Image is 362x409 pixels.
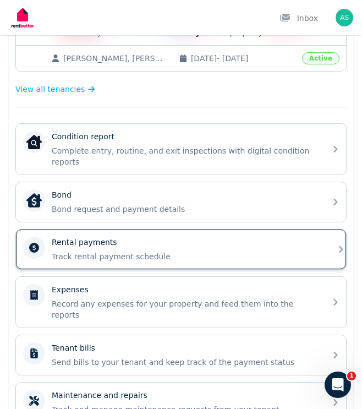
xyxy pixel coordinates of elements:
p: Tenant bills [52,342,95,353]
a: BondBondBond request and payment details [16,182,346,222]
p: Bond [52,189,72,200]
p: Maintenance and repairs [52,390,147,401]
span: [PERSON_NAME], [PERSON_NAME], [PERSON_NAME] [63,53,168,64]
img: Condition report [26,134,42,150]
img: Aaron Smith [336,9,353,26]
span: Active [302,52,339,64]
a: Condition reportCondition reportComplete entry, routine, and exit inspections with digital condit... [16,124,346,174]
span: 1 [347,372,356,380]
p: Record any expenses for your property and feed them into the reports [52,298,319,320]
p: Condition report [52,131,114,142]
a: ExpensesRecord any expenses for your property and feed them into the reports [16,277,346,328]
p: Track rental payment schedule [52,251,319,262]
a: View all tenancies [15,84,95,95]
p: Bond request and payment details [52,204,319,215]
div: Inbox [279,13,318,24]
p: Complete entry, routine, and exit inspections with digital condition reports [52,145,319,167]
img: RentBetter [9,4,36,31]
p: Rental payments [52,237,117,248]
span: [DATE] - [DATE] [191,53,295,64]
p: Expenses [52,284,89,295]
p: Send bills to your tenant and keep track of the payment status [52,357,319,368]
img: Bond [26,193,42,208]
a: Rental paymentsTrack rental payment schedule [16,230,346,269]
span: View all tenancies [15,84,85,95]
a: Tenant billsSend bills to your tenant and keep track of the payment status [16,335,346,375]
iframe: Intercom live chat [325,372,351,398]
